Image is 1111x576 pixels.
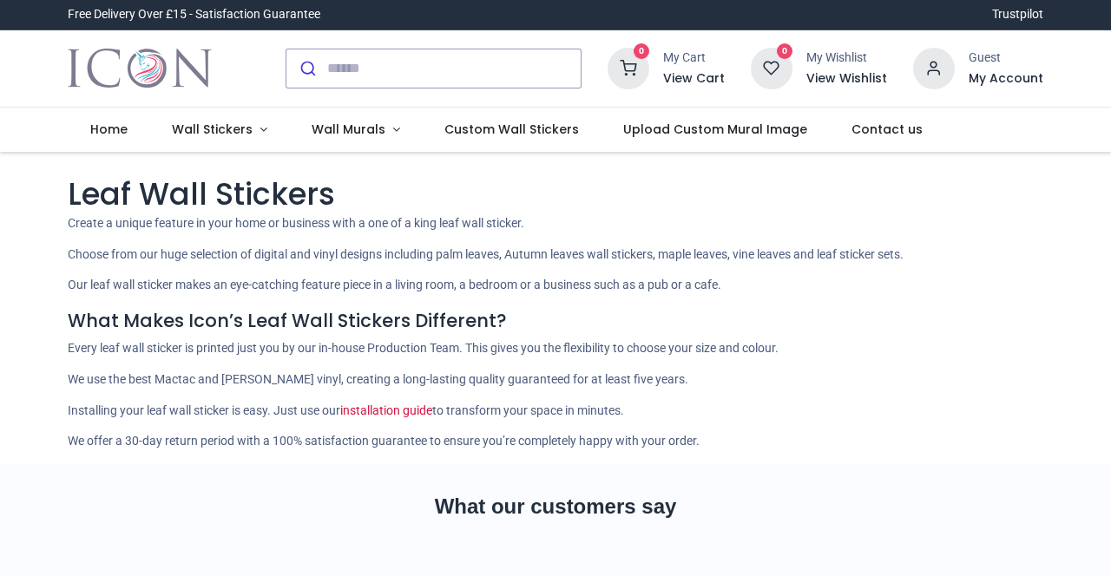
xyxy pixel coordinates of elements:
[68,403,1042,420] p: Installing your leaf wall sticker is easy. Just use our to transform your space in minutes.
[68,277,1042,294] p: Our leaf wall sticker makes an eye-catching feature piece in a living room, a bedroom or a busine...
[68,246,1042,264] p: Choose from our huge selection of digital and vinyl designs including palm leaves, Autumn leaves ...
[969,70,1043,88] a: My Account
[992,6,1043,23] a: Trustpilot
[68,6,320,23] div: Free Delivery Over £15 - Satisfaction Guarantee
[444,121,579,138] span: Custom Wall Stickers
[90,121,128,138] span: Home
[608,60,649,74] a: 0
[312,121,385,138] span: Wall Murals
[969,49,1043,67] div: Guest
[806,70,887,88] a: View Wishlist
[663,70,725,88] a: View Cart
[634,43,650,60] sup: 0
[172,121,253,138] span: Wall Stickers
[68,44,211,93] a: Logo of Icon Wall Stickers
[150,108,290,153] a: Wall Stickers
[68,215,1042,232] p: Create a unique feature in your home or business with a one of a king leaf wall sticker.
[68,308,1042,333] h4: What Makes Icon’s Leaf Wall Stickers Different?
[751,60,792,74] a: 0
[851,121,923,138] span: Contact us
[68,492,1042,521] h2: What our customers say
[777,43,793,60] sup: 0
[68,44,211,93] img: Icon Wall Stickers
[340,403,432,417] a: installation guide
[68,371,1042,389] p: We use the best Mactac and [PERSON_NAME] vinyl, creating a long-lasting quality guaranteed for at...
[663,49,725,67] div: My Cart
[289,108,422,153] a: Wall Murals
[68,173,1042,215] h1: Leaf Wall Stickers
[623,121,807,138] span: Upload Custom Mural Image
[806,49,887,67] div: My Wishlist
[68,340,1042,357] p: Every leaf wall sticker is printed just you by our in-house Production Team. This gives you the f...
[286,49,327,88] button: Submit
[68,433,1042,450] p: We offer a 30-day return period with a 100% satisfaction guarantee to ensure you’re completely ha...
